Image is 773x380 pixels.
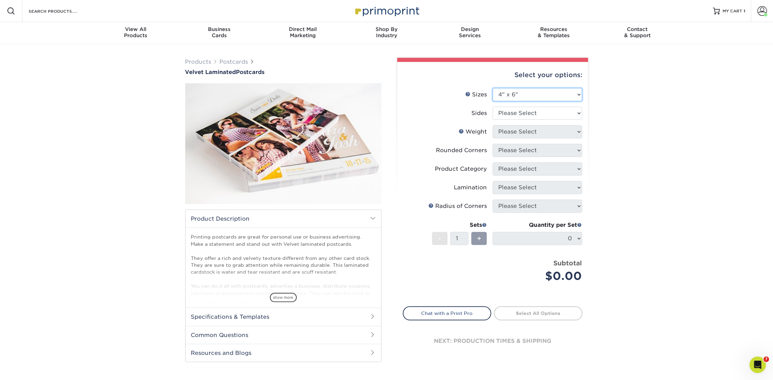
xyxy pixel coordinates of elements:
[744,9,745,13] span: 1
[185,69,382,75] h1: Postcards
[191,233,376,325] p: Printing postcards are great for personal use or business advertising. Make a statement and stand...
[428,26,512,39] div: Services
[436,146,487,155] div: Rounded Corners
[428,22,512,44] a: DesignServices
[186,308,381,326] h2: Specifications & Templates
[261,22,345,44] a: Direct MailMarketing
[185,59,211,65] a: Products
[512,26,596,32] span: Resources
[177,26,261,39] div: Cards
[345,26,428,32] span: Shop By
[477,233,481,244] span: +
[261,26,345,39] div: Marketing
[596,26,679,32] span: Contact
[177,26,261,32] span: Business
[220,59,248,65] a: Postcards
[454,183,487,192] div: Lamination
[596,22,679,44] a: Contact& Support
[403,320,583,362] div: next: production times & shipping
[472,109,487,117] div: Sides
[261,26,345,32] span: Direct Mail
[185,69,236,75] span: Velvet Laminated
[493,221,582,229] div: Quantity per Set
[723,8,742,14] span: MY CART
[429,202,487,210] div: Radius of Corners
[185,76,382,212] img: Velvet Laminated 01
[345,22,428,44] a: Shop ByIndustry
[94,26,178,32] span: View All
[186,344,381,362] h2: Resources and Blogs
[438,233,441,244] span: -
[345,26,428,39] div: Industry
[403,306,491,320] a: Chat with a Print Pro
[185,69,382,75] a: Velvet LaminatedPostcards
[94,22,178,44] a: View AllProducts
[186,326,381,344] h2: Common Questions
[403,62,583,88] div: Select your options:
[177,22,261,44] a: BusinessCards
[554,259,582,267] strong: Subtotal
[512,22,596,44] a: Resources& Templates
[186,210,381,228] h2: Product Description
[352,3,421,18] img: Primoprint
[94,26,178,39] div: Products
[28,7,95,15] input: SEARCH PRODUCTS.....
[512,26,596,39] div: & Templates
[466,91,487,99] div: Sizes
[435,165,487,173] div: Product Category
[494,306,583,320] a: Select All Options
[432,221,487,229] div: Sets
[498,268,582,284] div: $0.00
[270,293,297,302] span: show more
[459,128,487,136] div: Weight
[764,357,769,362] span: 7
[428,26,512,32] span: Design
[596,26,679,39] div: & Support
[750,357,766,373] iframe: Intercom live chat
